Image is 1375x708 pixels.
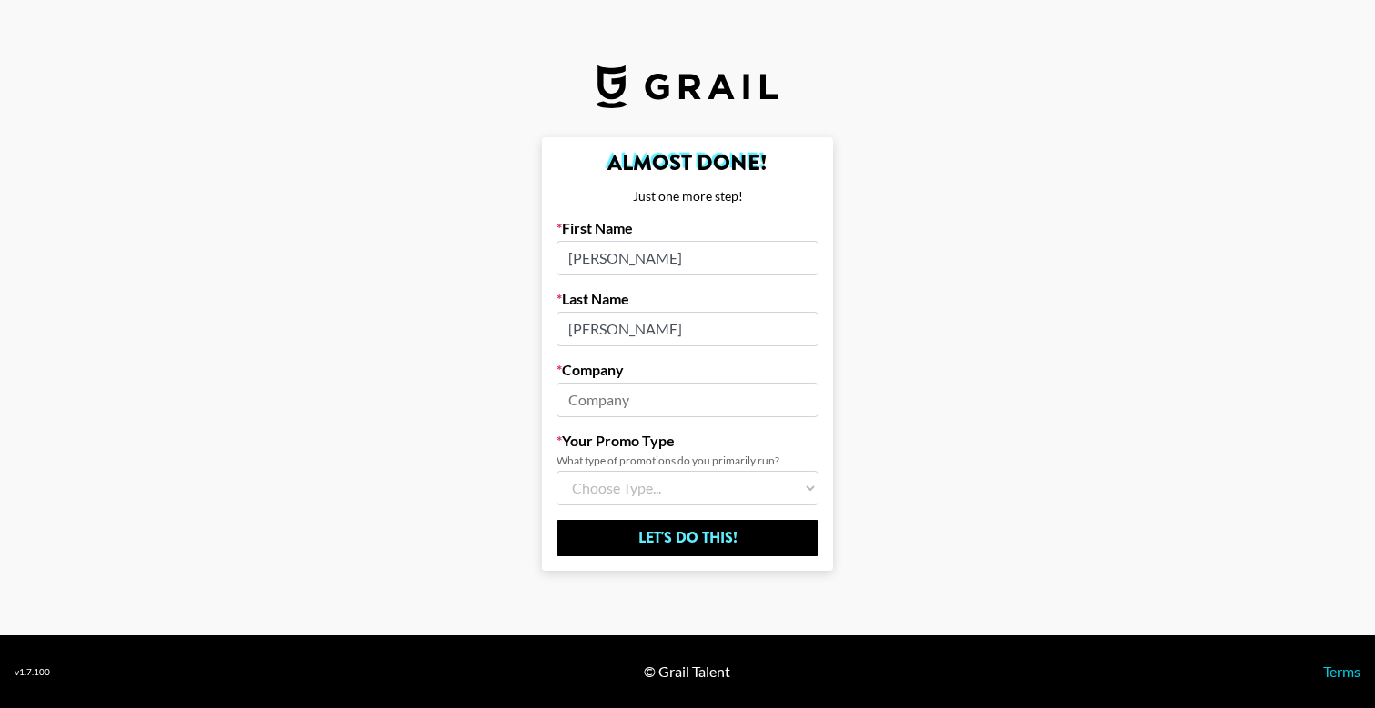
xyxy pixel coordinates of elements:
div: What type of promotions do you primarily run? [557,454,818,467]
input: First Name [557,241,818,275]
h2: Almost Done! [557,152,818,174]
input: Let's Do This! [557,520,818,556]
img: Grail Talent Logo [597,65,778,108]
label: Your Promo Type [557,432,818,450]
label: Last Name [557,290,818,308]
input: Company [557,383,818,417]
div: Just one more step! [557,188,818,204]
div: © Grail Talent [644,663,730,681]
input: Last Name [557,312,818,346]
label: First Name [557,219,818,237]
label: Company [557,361,818,379]
a: Terms [1323,663,1360,680]
div: v 1.7.100 [15,666,50,678]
